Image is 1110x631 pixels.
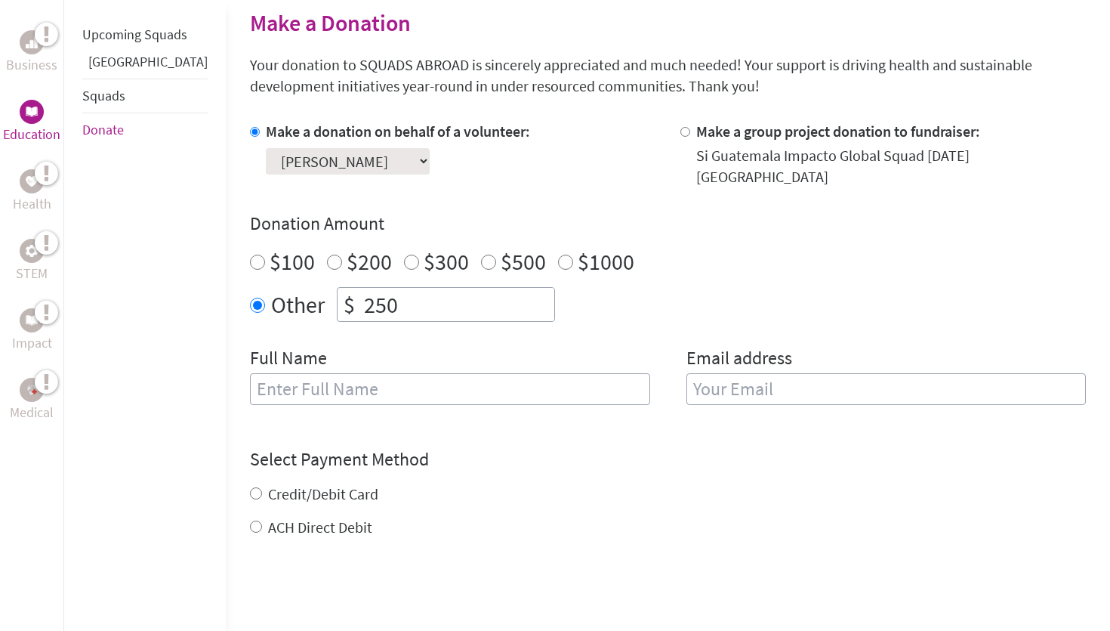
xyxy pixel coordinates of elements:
[16,239,48,284] a: STEMSTEM
[20,169,44,193] div: Health
[13,169,51,215] a: HealthHealth
[347,247,392,276] label: $200
[20,100,44,124] div: Education
[501,247,546,276] label: $500
[250,447,1086,472] h4: Select Payment Method
[696,122,980,141] label: Make a group project donation to fundraiser:
[26,384,38,396] img: Medical
[26,176,38,186] img: Health
[686,373,1087,405] input: Your Email
[82,26,187,43] a: Upcoming Squads
[13,193,51,215] p: Health
[3,124,60,145] p: Education
[82,121,124,138] a: Donate
[88,53,208,70] a: [GEOGRAPHIC_DATA]
[268,518,372,537] label: ACH Direct Debit
[270,247,315,276] label: $100
[424,247,469,276] label: $300
[271,287,325,322] label: Other
[696,145,1087,187] div: Si Guatemala Impacto Global Squad [DATE] [GEOGRAPHIC_DATA]
[82,18,208,51] li: Upcoming Squads
[6,54,57,76] p: Business
[82,51,208,79] li: Guatemala
[250,346,327,373] label: Full Name
[82,79,208,113] li: Squads
[578,247,634,276] label: $1000
[12,308,52,354] a: ImpactImpact
[26,36,38,48] img: Business
[686,346,792,373] label: Email address
[250,54,1086,97] p: Your donation to SQUADS ABROAD is sincerely appreciated and much needed! Your support is driving ...
[20,239,44,263] div: STEM
[26,107,38,117] img: Education
[20,308,44,333] div: Impact
[250,568,479,627] iframe: reCAPTCHA
[16,263,48,284] p: STEM
[26,315,38,326] img: Impact
[82,87,125,104] a: Squads
[12,333,52,354] p: Impact
[3,100,60,145] a: EducationEducation
[20,30,44,54] div: Business
[10,378,54,423] a: MedicalMedical
[250,9,1086,36] h2: Make a Donation
[20,378,44,402] div: Medical
[268,484,378,503] label: Credit/Debit Card
[338,288,361,321] div: $
[82,113,208,147] li: Donate
[250,373,650,405] input: Enter Full Name
[361,288,554,321] input: Enter Amount
[250,212,1086,236] h4: Donation Amount
[266,122,530,141] label: Make a donation on behalf of a volunteer:
[26,245,38,257] img: STEM
[6,30,57,76] a: BusinessBusiness
[10,402,54,423] p: Medical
